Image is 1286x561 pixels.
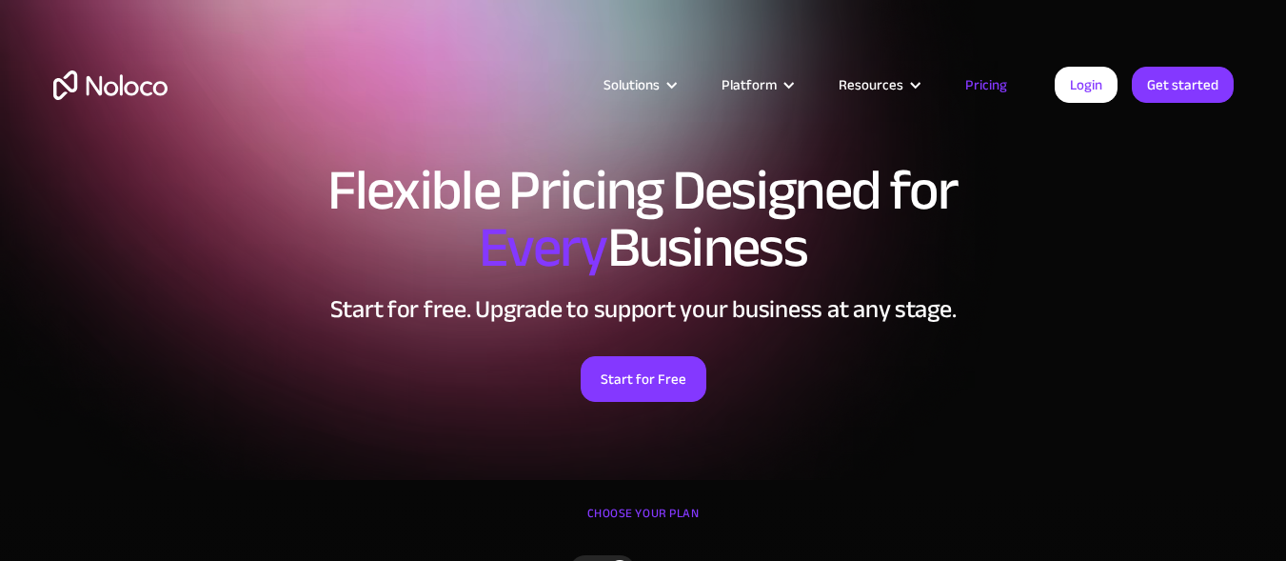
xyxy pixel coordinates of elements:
div: CHOOSE YOUR PLAN [53,499,1234,547]
a: Pricing [941,72,1031,97]
a: Login [1055,67,1118,103]
h1: Flexible Pricing Designed for Business [53,162,1234,276]
div: Solutions [580,72,698,97]
div: Platform [698,72,815,97]
a: Get started [1132,67,1234,103]
a: Start for Free [581,356,706,402]
a: home [53,70,168,100]
div: Platform [722,72,777,97]
div: Solutions [603,72,660,97]
h2: Start for free. Upgrade to support your business at any stage. [53,295,1234,324]
div: Resources [839,72,903,97]
span: Every [479,194,607,301]
div: Resources [815,72,941,97]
